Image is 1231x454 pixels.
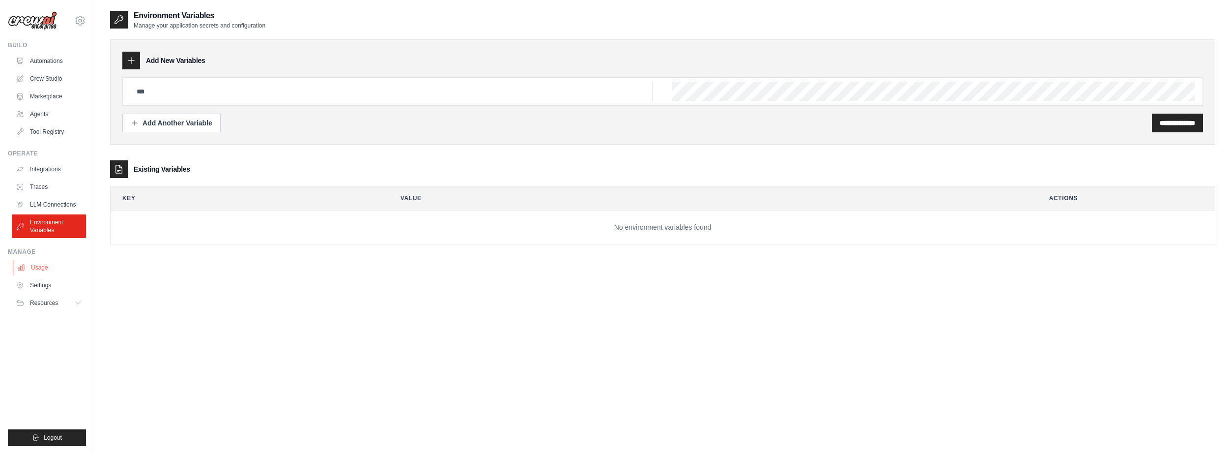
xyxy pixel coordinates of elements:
[122,114,221,132] button: Add Another Variable
[146,56,205,65] h3: Add New Variables
[134,10,265,22] h2: Environment Variables
[134,22,265,30] p: Manage your application secrets and configuration
[44,434,62,442] span: Logout
[8,11,57,30] img: Logo
[8,41,86,49] div: Build
[13,260,87,275] a: Usage
[12,179,86,195] a: Traces
[12,53,86,69] a: Automations
[12,71,86,87] a: Crew Studio
[1037,186,1215,210] th: Actions
[12,161,86,177] a: Integrations
[134,164,190,174] h3: Existing Variables
[12,197,86,212] a: LLM Connections
[111,211,1215,244] td: No environment variables found
[12,89,86,104] a: Marketplace
[12,106,86,122] a: Agents
[389,186,1030,210] th: Value
[131,118,212,128] div: Add Another Variable
[12,277,86,293] a: Settings
[12,214,86,238] a: Environment Variables
[12,295,86,311] button: Resources
[30,299,58,307] span: Resources
[8,248,86,256] div: Manage
[12,124,86,140] a: Tool Registry
[111,186,381,210] th: Key
[8,429,86,446] button: Logout
[8,150,86,157] div: Operate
